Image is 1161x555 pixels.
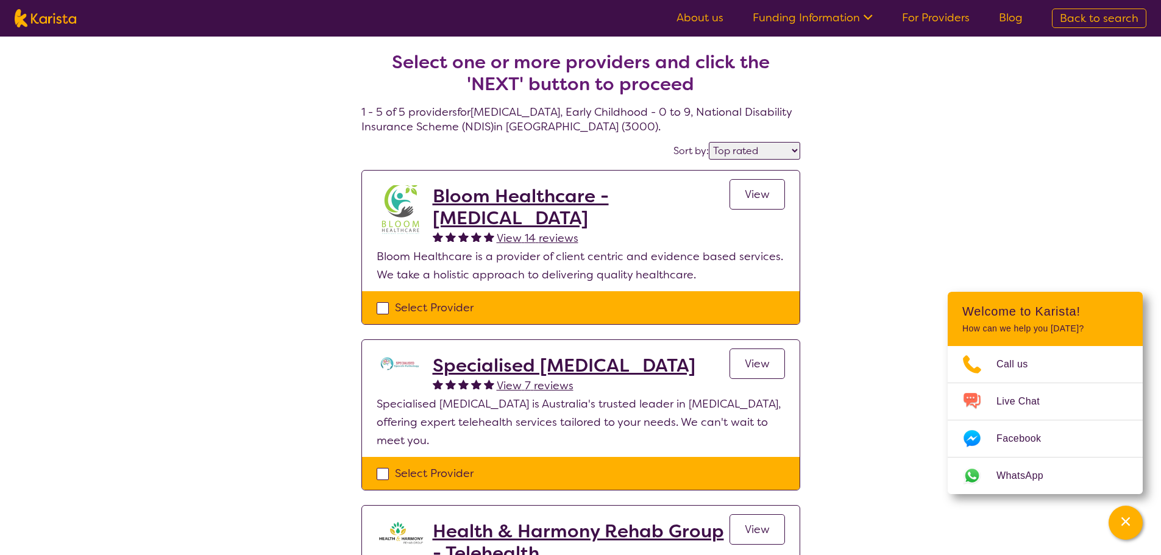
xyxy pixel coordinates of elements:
img: fullstar [471,379,481,389]
img: fullstar [471,232,481,242]
p: Specialised [MEDICAL_DATA] is Australia's trusted leader in [MEDICAL_DATA], offering expert teleh... [377,395,785,450]
span: Call us [996,355,1043,373]
a: View [730,514,785,545]
ul: Choose channel [948,346,1143,494]
div: Channel Menu [948,292,1143,494]
h4: 1 - 5 of 5 providers for [MEDICAL_DATA] , Early Childhood - 0 to 9 , National Disability Insuranc... [361,22,800,134]
img: fullstar [446,379,456,389]
a: Funding Information [753,10,873,25]
span: Facebook [996,430,1056,448]
a: Back to search [1052,9,1146,28]
a: About us [676,10,723,25]
span: View [745,356,770,371]
label: Sort by: [673,144,709,157]
img: Karista logo [15,9,76,27]
img: fullstar [446,232,456,242]
a: For Providers [902,10,970,25]
img: fullstar [433,379,443,389]
a: Bloom Healthcare - [MEDICAL_DATA] [433,185,730,229]
span: View 7 reviews [497,378,573,393]
h2: Welcome to Karista! [962,304,1128,319]
button: Channel Menu [1109,506,1143,540]
h2: Select one or more providers and click the 'NEXT' button to proceed [376,51,786,95]
img: ztak9tblhgtrn1fit8ap.png [377,520,425,545]
a: Web link opens in a new tab. [948,458,1143,494]
a: View 7 reviews [497,376,573,395]
span: Live Chat [996,392,1054,411]
a: View 14 reviews [497,229,578,247]
a: View [730,179,785,210]
a: Blog [999,10,1023,25]
img: fullstar [484,379,494,389]
img: fullstar [484,232,494,242]
img: fullstar [433,232,443,242]
img: fullstar [458,232,469,242]
a: Specialised [MEDICAL_DATA] [433,355,695,376]
a: View [730,348,785,379]
span: View 14 reviews [497,231,578,246]
img: fullstar [458,379,469,389]
span: Back to search [1060,11,1138,26]
span: View [745,187,770,202]
img: tc7lufxpovpqcirzzyzq.png [377,355,425,373]
span: View [745,522,770,537]
p: How can we help you [DATE]? [962,323,1128,334]
p: Bloom Healthcare is a provider of client centric and evidence based services. We take a holistic ... [377,247,785,284]
span: WhatsApp [996,467,1058,485]
img: spuawodjbinfufaxyzcf.jpg [377,185,425,234]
